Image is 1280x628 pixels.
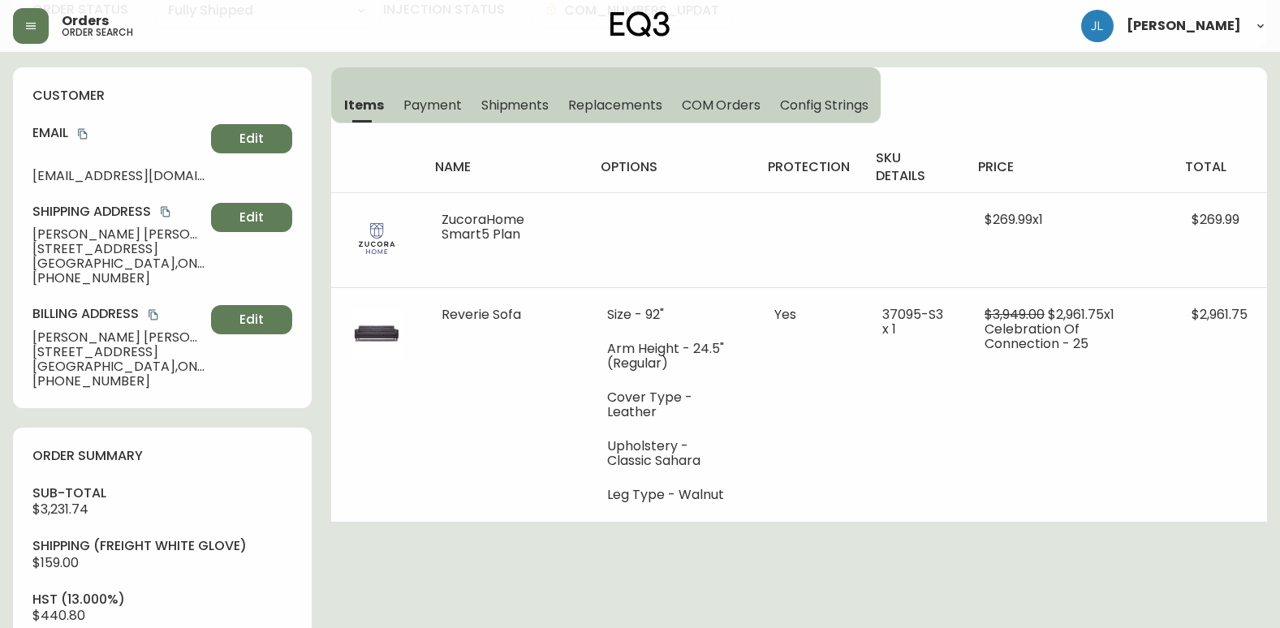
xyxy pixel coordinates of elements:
span: [EMAIL_ADDRESS][DOMAIN_NAME] [32,169,205,183]
span: $269.99 x 1 [985,210,1043,229]
h4: Shipping ( Freight White Glove ) [32,537,292,555]
span: ZucoraHome Smart5 Plan [442,210,524,243]
img: 1c9c23e2a847dab86f8017579b61559c [1081,10,1114,42]
h4: customer [32,87,292,105]
span: Edit [239,209,264,226]
img: 96aec479-a6d1-4589-8c08-509619f132d2.jpg [351,308,403,359]
span: [PHONE_NUMBER] [32,374,205,389]
span: $159.00 [32,553,79,572]
span: Config Strings [780,97,868,114]
button: Edit [211,203,292,232]
button: Edit [211,124,292,153]
li: Arm Height - 24.5" (Regular) [607,342,736,371]
h4: Billing Address [32,305,205,323]
button: copy [75,126,91,142]
img: zucorahome_logo.svg [351,213,403,265]
span: [PHONE_NUMBER] [32,271,205,286]
span: Replacements [568,97,662,114]
img: logo [610,11,670,37]
span: 37095-S3 x 1 [882,305,943,338]
button: copy [145,307,162,323]
h4: price [978,158,1159,176]
h4: total [1185,158,1254,176]
span: [PERSON_NAME] [PERSON_NAME] [32,227,205,242]
span: [PERSON_NAME] [1127,19,1241,32]
button: copy [157,204,174,220]
h5: order search [62,28,133,37]
h4: order summary [32,447,292,465]
h4: hst (13.000%) [32,591,292,609]
span: $3,231.74 [32,500,88,518]
span: [PERSON_NAME] [PERSON_NAME] [32,330,205,345]
li: Upholstery - Classic Sahara [607,439,736,468]
button: Edit [211,305,292,334]
span: Orders [62,15,109,28]
li: Leg Type - Walnut [607,488,736,502]
h4: Shipping Address [32,203,205,221]
li: Size - 92" [607,308,736,322]
li: Cover Type - Leather [607,390,736,419]
span: $269.99 [1192,210,1239,229]
span: Payment [403,97,462,114]
span: [GEOGRAPHIC_DATA] , ON , K2P 0M4 , CA [32,256,205,271]
h4: name [435,158,574,176]
span: Items [344,97,384,114]
span: COM Orders [682,97,761,114]
h4: Email [32,124,205,142]
span: Celebration Of Connection - 25 [985,320,1088,353]
span: Shipments [481,97,549,114]
span: [STREET_ADDRESS] [32,242,205,256]
span: Yes [774,305,796,324]
h4: options [601,158,743,176]
span: $440.80 [32,606,85,625]
span: Reverie Sofa [442,305,521,324]
span: $2,961.75 [1192,305,1248,324]
span: [STREET_ADDRESS] [32,345,205,359]
span: $2,961.75 x 1 [1048,305,1114,324]
h4: sku details [876,149,952,186]
h4: protection [768,158,850,176]
h4: sub-total [32,484,292,502]
span: Edit [239,311,264,329]
span: [GEOGRAPHIC_DATA] , ON , K2P 0M4 , CA [32,359,205,374]
span: Edit [239,130,264,148]
span: $3,949.00 [985,305,1045,324]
